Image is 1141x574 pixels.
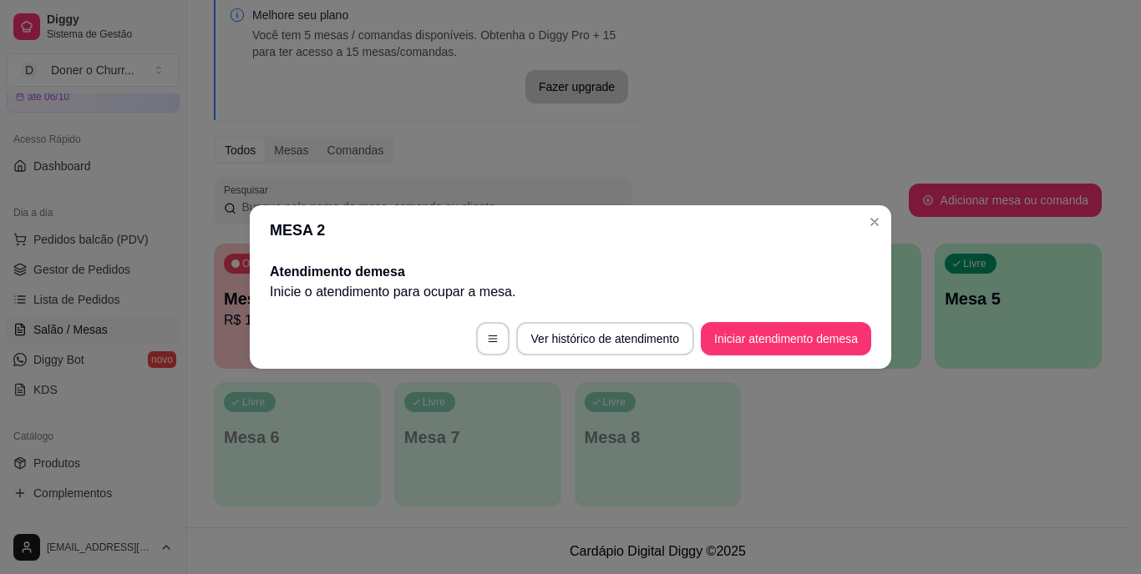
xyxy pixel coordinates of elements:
button: Ver histórico de atendimento [516,322,694,355]
p: Inicie o atendimento para ocupar a mesa . [270,282,871,302]
h2: Atendimento de mesa [270,262,871,282]
header: MESA 2 [250,205,891,255]
button: Iniciar atendimento demesa [701,322,871,355]
button: Close [861,209,888,235]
